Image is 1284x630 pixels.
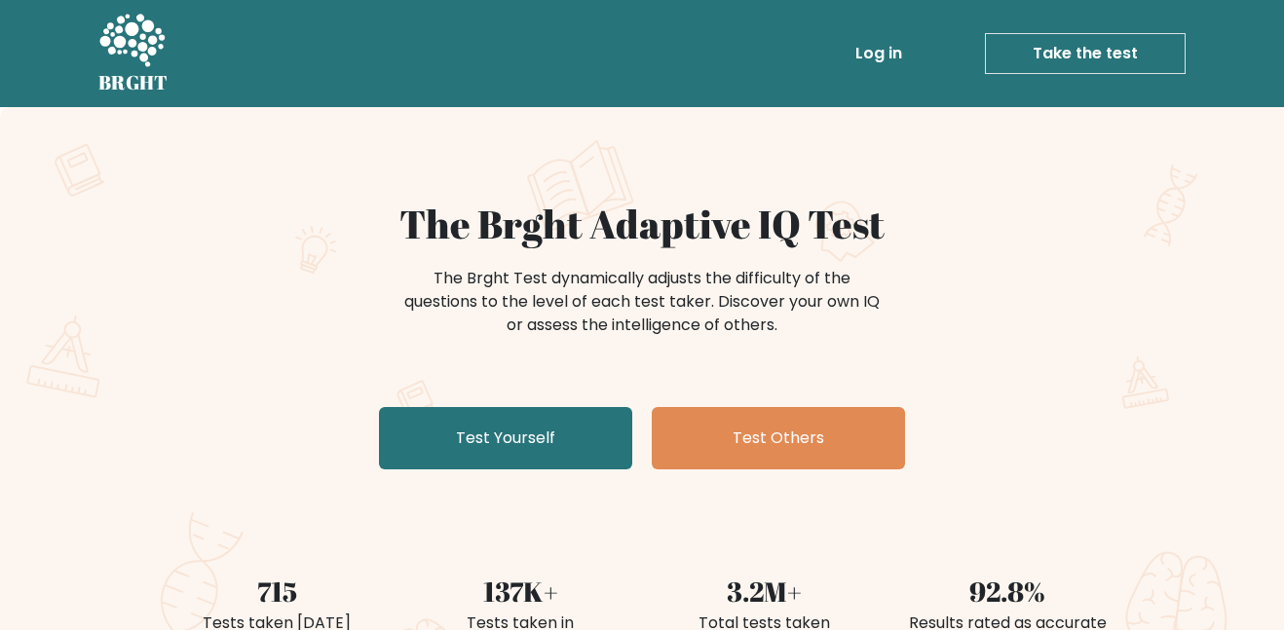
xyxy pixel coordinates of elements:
[398,267,886,337] div: The Brght Test dynamically adjusts the difficulty of the questions to the level of each test take...
[848,34,910,73] a: Log in
[654,571,874,611] div: 3.2M+
[985,33,1186,74] a: Take the test
[98,71,169,94] h5: BRGHT
[897,571,1117,611] div: 92.8%
[379,407,632,469] a: Test Yourself
[652,407,905,469] a: Test Others
[98,8,169,99] a: BRGHT
[167,201,1117,247] h1: The Brght Adaptive IQ Test
[167,571,387,611] div: 715
[410,571,630,611] div: 137K+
